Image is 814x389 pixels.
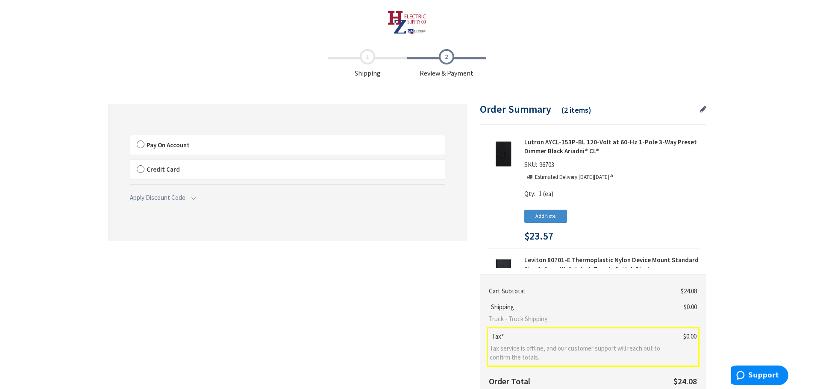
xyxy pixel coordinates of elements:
span: Pay On Account [147,141,190,149]
strong: Lutron AYCL-153P-BL 120-Volt at 60-Hz 1-Pole 3-Way Preset Dimmer Black Ariadni® CL® [524,137,699,156]
img: Leviton 80701-E Thermoplastic Nylon Device Mount Standard Size 1-Gang Wallplate 1-Toggle Switch B... [490,259,517,285]
span: $0.00 [684,303,697,311]
span: $24.08 [673,376,697,386]
span: $24.08 [681,287,697,295]
span: Shipping [328,49,407,78]
span: $23.57 [524,231,553,242]
span: Qty [524,190,534,198]
span: $0.00 [683,332,696,340]
span: Shipping [489,303,516,311]
sup: th [609,173,613,178]
span: Credit Card [147,165,180,173]
p: Estimated Delivery [DATE][DATE] [535,173,613,181]
span: (2 items) [561,105,591,115]
strong: Order Total [489,376,530,386]
span: (ea) [543,190,553,198]
img: HZ Electric Supply [388,11,426,34]
span: Review & Payment [407,49,486,78]
th: Cart Subtotal [487,283,670,299]
span: Order Summary [480,102,551,116]
span: Apply Discount Code [130,193,185,202]
span: Truck - Truck Shipping [489,314,667,323]
span: 1 [539,190,542,198]
span: 96703 [537,161,556,169]
div: SKU: [524,160,556,172]
img: Lutron AYCL-153P-BL 120-Volt at 60-Hz 1-Pole 3-Way Preset Dimmer Black Ariadni® CL® [490,141,517,167]
strong: Leviton 80701-E Thermoplastic Nylon Device Mount Standard Size 1-Gang Wallplate 1-Toggle Switch B... [524,255,699,274]
iframe: Opens a widget where you can find more information [731,366,788,387]
span: Tax service is offline, and our customer support will reach out to confirm the totals. [490,344,667,362]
